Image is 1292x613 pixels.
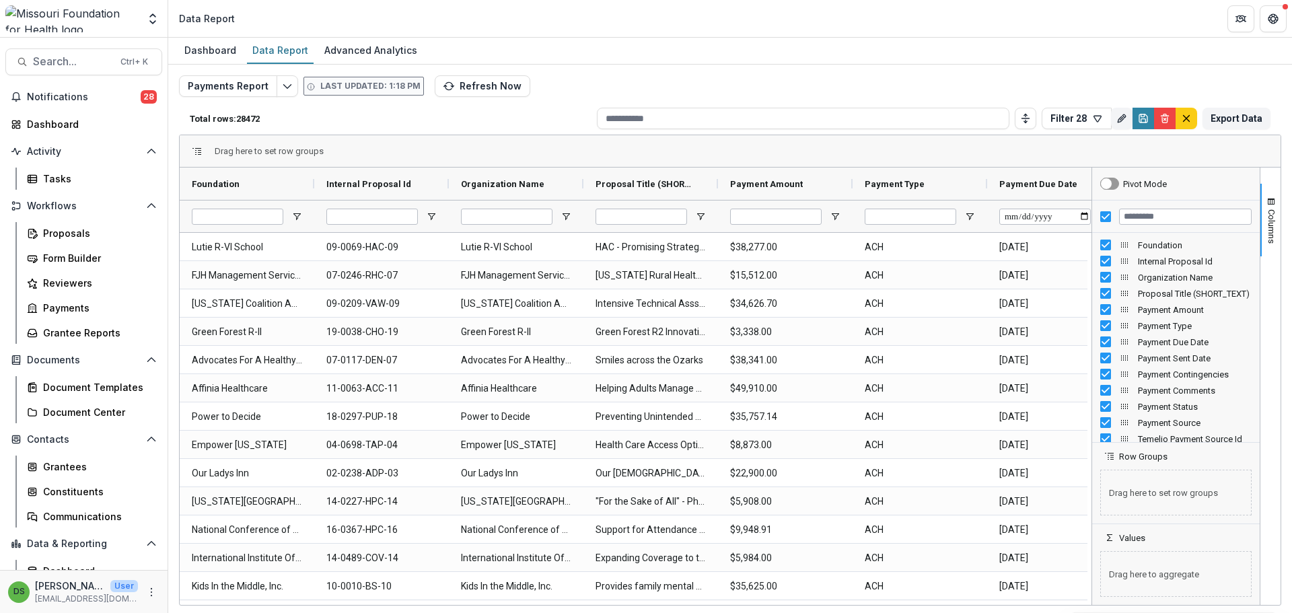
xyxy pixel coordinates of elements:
span: ACH [865,431,975,459]
span: [DATE] [999,544,1110,572]
img: Missouri Foundation for Health logo [5,5,138,32]
span: 19-0038-CHO-19 [326,318,437,346]
div: Payment Sent Date Column [1092,350,1260,366]
span: Lutie R-VI School [461,233,571,261]
span: [DATE] [999,347,1110,374]
div: Reviewers [43,276,151,290]
span: Power to Decide [461,403,571,431]
span: Empower [US_STATE] [461,431,571,459]
span: Kids In the Middle, Inc. [192,573,302,600]
button: Open Filter Menu [426,211,437,222]
span: $38,277.00 [730,233,840,261]
button: Delete [1154,108,1176,129]
span: $5,984.00 [730,544,840,572]
span: [DATE] [999,431,1110,459]
span: Internal Proposal Id [326,179,411,189]
span: [DATE] [999,460,1110,487]
button: Open Filter Menu [291,211,302,222]
p: [EMAIL_ADDRESS][DOMAIN_NAME] [35,593,138,605]
span: Row Groups [1119,452,1168,462]
span: Preventing Unintended Pregnancy - Communications [596,403,706,431]
span: Payment Due Date [999,179,1077,189]
span: 09-0209-VAW-09 [326,290,437,318]
div: Form Builder [43,251,151,265]
span: FJH Management Services, LLC [461,262,571,289]
button: Export Data [1203,108,1270,129]
span: Our Ladys Inn [461,460,571,487]
div: Temelio Payment Source Id Column [1092,431,1260,447]
span: ACH [865,460,975,487]
div: Row Groups [1092,462,1260,524]
span: FJH Management Services, LLC [192,262,302,289]
a: Document Templates [22,376,162,398]
p: Total rows: 28472 [190,114,591,124]
div: Deena Lauver Scotti [13,587,25,596]
span: Smiles across the Ozarks [596,347,706,374]
div: Dashboard [27,117,151,131]
input: Foundation Filter Input [192,209,283,225]
button: Edit selected report [277,75,298,97]
span: Internal Proposal Id [1138,256,1252,266]
span: Payment Source [1138,418,1252,428]
a: Communications [22,505,162,528]
input: Filter Columns Input [1119,209,1252,225]
span: [DATE] [999,403,1110,431]
div: Foundation Column [1092,237,1260,253]
div: Payment Contingencies Column [1092,366,1260,382]
span: [DATE] [999,573,1110,600]
span: Workflows [27,201,141,212]
span: Payment Type [1138,321,1252,331]
div: Advanced Analytics [319,40,423,60]
input: Organization Name Filter Input [461,209,552,225]
div: Pivot Mode [1123,179,1167,189]
span: Kids In the Middle, Inc. [461,573,571,600]
span: 10-0010-BS-10 [326,573,437,600]
div: Payment Amount Column [1092,301,1260,318]
span: Drag here to set row groups [215,146,324,156]
span: Expanding Coverage to the [DEMOGRAPHIC_DATA] in [GEOGRAPHIC_DATA] and [GEOGRAPHIC_DATA] [596,544,706,572]
input: Payment Amount Filter Input [730,209,822,225]
div: Payment Status Column [1092,398,1260,414]
a: Advanced Analytics [319,38,423,64]
a: Dashboard [179,38,242,64]
a: Dashboard [5,113,162,135]
span: Proposal Title (SHORT_TEXT) [1138,289,1252,299]
span: $5,908.00 [730,488,840,515]
div: Payment Due Date Column [1092,334,1260,350]
div: Grantees [43,460,151,474]
button: More [143,584,159,600]
span: Payment Contingencies [1138,369,1252,380]
p: Last updated: 1:18 PM [320,80,421,92]
a: Grantee Reports [22,322,162,344]
span: 18-0297-PUP-18 [326,403,437,431]
span: Organization Name [461,179,544,189]
span: $9,948.91 [730,516,840,544]
span: [DATE] [999,516,1110,544]
span: Data & Reporting [27,538,141,550]
span: [US_STATE][GEOGRAPHIC_DATA] [461,488,571,515]
span: Provides family mental health counseling services. [596,573,706,600]
button: Refresh Now [435,75,530,97]
span: $3,338.00 [730,318,840,346]
div: Proposal Title (SHORT_TEXT) Column [1092,285,1260,301]
button: Payments Report [179,75,277,97]
span: Advocates For A Healthy Community Inc [192,347,302,374]
div: Payment Comments Column [1092,382,1260,398]
button: Open Workflows [5,195,162,217]
div: Data Report [247,40,314,60]
a: Data Report [247,38,314,64]
button: Open entity switcher [143,5,162,32]
span: $15,512.00 [730,262,840,289]
div: Payment Source Column [1092,414,1260,431]
a: Reviewers [22,272,162,294]
a: Constituents [22,480,162,503]
span: ACH [865,318,975,346]
span: National Conference of State Legislatures [192,516,302,544]
button: Open Data & Reporting [5,533,162,554]
span: ACH [865,403,975,431]
div: Tasks [43,172,151,186]
span: Contacts [27,434,141,445]
div: Grantee Reports [43,326,151,340]
span: 14-0489-COV-14 [326,544,437,572]
span: ACH [865,544,975,572]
